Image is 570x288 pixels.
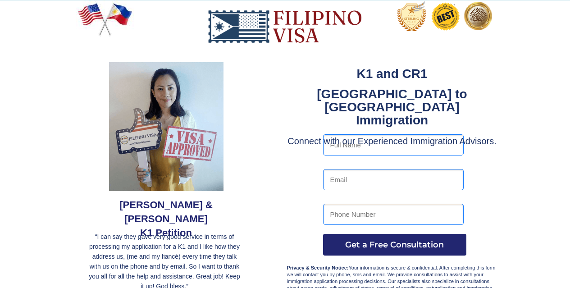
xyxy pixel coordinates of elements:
input: Full Name [323,134,464,155]
span: Connect with our Experienced Immigration Advisors. [287,136,497,146]
button: Get a Free Consultation [323,234,466,256]
span: Get a Free Consultation [323,240,466,250]
span: [PERSON_NAME] & [PERSON_NAME] K1 Petition [119,199,213,238]
strong: [GEOGRAPHIC_DATA] to [GEOGRAPHIC_DATA] Immigration [317,87,467,127]
strong: K1 and CR1 [356,67,427,81]
input: Email [323,169,464,190]
input: Phone Number [323,204,464,225]
strong: Privacy & Security Notice: [287,265,349,270]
